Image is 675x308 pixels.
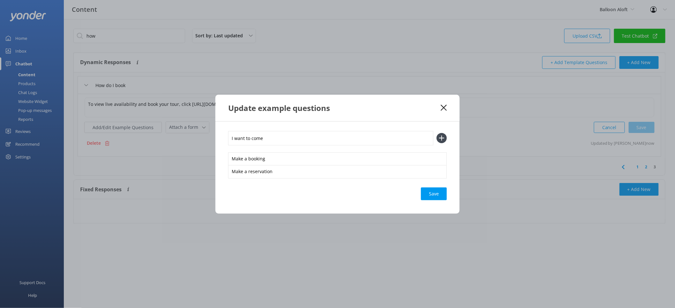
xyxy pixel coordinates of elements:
[228,152,447,166] div: Make a booking
[421,187,447,200] button: Save
[228,131,433,145] input: Add customer expression
[441,105,447,111] button: Close
[228,103,441,113] div: Update example questions
[228,165,447,179] div: Make a reservation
